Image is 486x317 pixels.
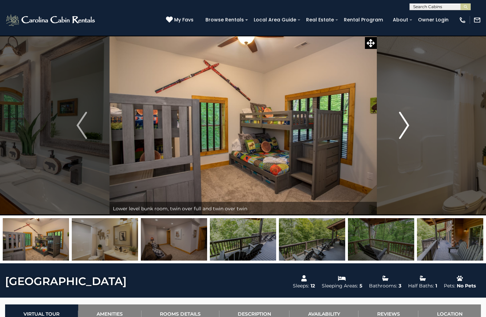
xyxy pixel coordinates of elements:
img: phone-regular-white.png [459,16,466,24]
img: 163274494 [210,218,276,261]
img: 163274493 [72,218,138,261]
a: About [389,15,412,25]
button: Next [376,35,432,215]
a: Browse Rentals [202,15,247,25]
a: Local Area Guide [250,15,300,25]
a: My Favs [166,16,195,24]
button: Previous [54,35,109,215]
img: 163274495 [279,218,345,261]
img: 163274497 [417,218,483,261]
span: My Favs [174,16,194,23]
img: 163274482 [141,218,207,261]
div: Lower level bunk room, twin over full and twin over twin [110,202,377,215]
img: mail-regular-white.png [473,16,481,24]
a: Owner Login [415,15,452,25]
img: 163274481 [3,218,69,261]
img: arrow [77,112,87,139]
a: Rental Program [340,15,386,25]
img: 163274496 [348,218,414,261]
img: arrow [399,112,409,139]
a: Real Estate [303,15,337,25]
img: White-1-2.png [5,13,97,27]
